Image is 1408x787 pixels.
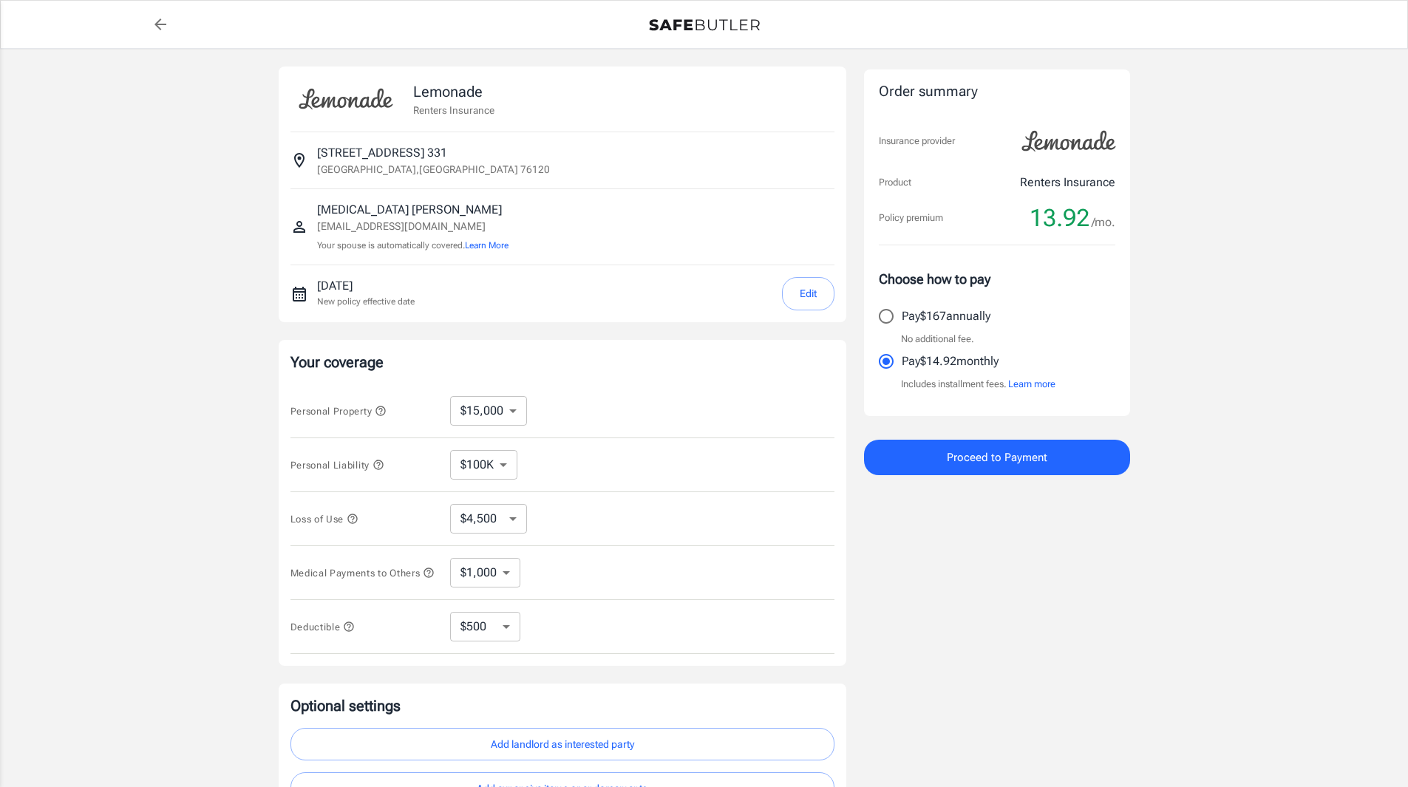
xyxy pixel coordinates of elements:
[317,239,509,253] p: Your spouse is automatically covered.
[864,440,1130,475] button: Proceed to Payment
[317,219,509,234] p: [EMAIL_ADDRESS][DOMAIN_NAME]
[317,295,415,308] p: New policy effective date
[413,81,494,103] p: Lemonade
[290,402,387,420] button: Personal Property
[290,218,308,236] svg: Insured person
[1020,174,1115,191] p: Renters Insurance
[879,175,911,190] p: Product
[290,618,356,636] button: Deductible
[317,277,415,295] p: [DATE]
[290,621,356,633] span: Deductible
[290,456,384,474] button: Personal Liability
[902,352,999,370] p: Pay $14.92 monthly
[290,695,834,716] p: Optional settings
[782,277,834,310] button: Edit
[290,406,387,417] span: Personal Property
[290,285,308,303] svg: New policy start date
[879,269,1115,289] p: Choose how to pay
[290,151,308,169] svg: Insured address
[146,10,175,39] a: back to quotes
[290,78,401,120] img: Lemonade
[879,134,955,149] p: Insurance provider
[1092,212,1115,233] span: /mo.
[901,377,1055,392] p: Includes installment fees.
[1008,377,1055,392] button: Learn more
[649,19,760,31] img: Back to quotes
[317,144,447,162] p: [STREET_ADDRESS] 331
[879,211,943,225] p: Policy premium
[1013,120,1124,162] img: Lemonade
[902,307,990,325] p: Pay $167 annually
[290,460,384,471] span: Personal Liability
[413,103,494,117] p: Renters Insurance
[879,81,1115,103] div: Order summary
[290,728,834,761] button: Add landlord as interested party
[901,332,974,347] p: No additional fee.
[290,352,834,372] p: Your coverage
[317,162,550,177] p: [GEOGRAPHIC_DATA] , [GEOGRAPHIC_DATA] 76120
[290,568,435,579] span: Medical Payments to Others
[317,201,509,219] p: [MEDICAL_DATA] [PERSON_NAME]
[465,239,509,252] button: Learn More
[1030,203,1089,233] span: 13.92
[290,564,435,582] button: Medical Payments to Others
[947,448,1047,467] span: Proceed to Payment
[290,514,358,525] span: Loss of Use
[290,510,358,528] button: Loss of Use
